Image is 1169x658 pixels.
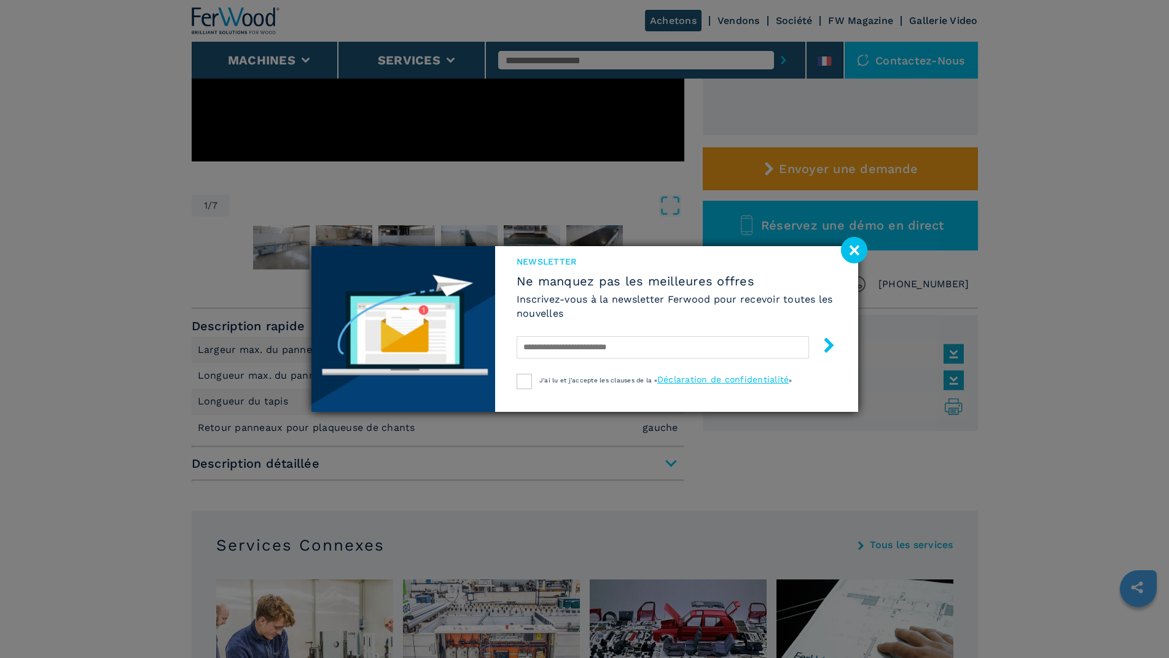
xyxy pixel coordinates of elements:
span: Newsletter [517,255,837,268]
span: » [789,377,792,384]
h6: Inscrivez-vous à la newsletter Ferwood pour recevoir toutes les nouvelles [517,292,837,320]
button: submit-button [809,333,837,362]
img: Newsletter image [311,246,495,412]
span: J'ai lu et j'accepte les clauses de la « [539,377,657,384]
span: Ne manquez pas les meilleures offres [517,274,837,288]
a: Déclaration de confidentialité [657,374,789,384]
